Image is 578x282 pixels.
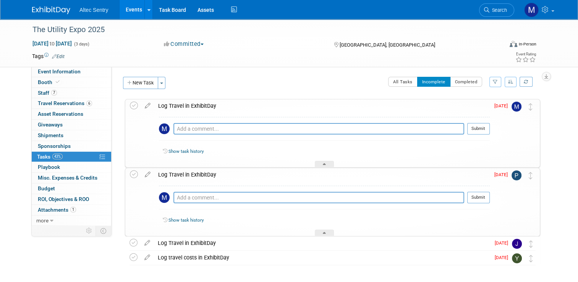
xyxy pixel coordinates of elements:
[32,52,65,60] td: Tags
[154,168,490,181] div: Log Travel in ExhibitDay
[86,100,92,106] span: 6
[495,240,512,246] span: [DATE]
[489,7,507,13] span: Search
[168,149,204,154] a: Show task history
[495,255,512,260] span: [DATE]
[529,172,533,179] i: Move task
[38,100,92,106] span: Travel Reservations
[161,40,207,48] button: Committed
[123,77,158,89] button: New Task
[49,41,56,47] span: to
[515,52,536,56] div: Event Rating
[529,255,533,262] i: Move task
[479,3,514,17] a: Search
[141,171,154,178] a: edit
[38,175,97,181] span: Misc. Expenses & Credits
[32,183,111,194] a: Budget
[70,207,76,212] span: 1
[73,42,89,47] span: (3 days)
[467,192,490,203] button: Submit
[52,154,63,159] span: 43%
[512,170,521,180] img: Phil Doud
[32,152,111,162] a: Tasks43%
[32,109,111,119] a: Asset Reservations
[168,217,204,223] a: Show task history
[417,77,450,87] button: Incomplete
[529,240,533,248] i: Move task
[494,172,512,177] span: [DATE]
[32,88,111,98] a: Staff7
[36,217,49,224] span: more
[37,154,63,160] span: Tasks
[32,40,72,47] span: [DATE] [DATE]
[38,122,63,128] span: Giveaways
[32,205,111,215] a: Attachments1
[32,173,111,183] a: Misc. Expenses & Credits
[38,207,76,213] span: Attachments
[141,254,154,261] a: edit
[32,130,111,141] a: Shipments
[32,66,111,77] a: Event Information
[38,90,57,96] span: Staff
[159,192,170,203] img: Madison White
[340,42,435,48] span: [GEOGRAPHIC_DATA], [GEOGRAPHIC_DATA]
[520,77,533,87] a: Refresh
[512,102,521,112] img: Madison White
[38,79,61,85] span: Booth
[32,120,111,130] a: Giveaways
[32,6,70,14] img: ExhibitDay
[512,239,522,249] img: Joshua Berry
[450,77,482,87] button: Completed
[462,40,536,51] div: Event Format
[52,54,65,59] a: Edit
[30,23,494,37] div: The Utility Expo 2025
[518,41,536,47] div: In-Person
[510,41,517,47] img: Format-Inperson.png
[79,7,108,13] span: Altec Sentry
[141,102,154,109] a: edit
[96,226,112,236] td: Toggle Event Tabs
[38,68,81,75] span: Event Information
[38,196,89,202] span: ROI, Objectives & ROO
[388,77,418,87] button: All Tasks
[524,3,539,17] img: Madison White
[154,251,490,264] div: Log travel costs in ExhibitDay
[512,253,522,263] img: Yolanda Kizzard
[159,123,170,134] img: Madison White
[154,99,490,112] div: Log Travel in ExhibitDay
[467,123,490,135] button: Submit
[38,164,60,170] span: Playbook
[529,103,533,110] i: Move task
[32,98,111,109] a: Travel Reservations6
[56,80,60,84] i: Booth reservation complete
[32,77,111,88] a: Booth
[141,240,154,246] a: edit
[38,111,83,117] span: Asset Reservations
[154,237,490,250] div: Log Travel in ExhibitDay
[494,103,512,109] span: [DATE]
[51,90,57,96] span: 7
[32,194,111,204] a: ROI, Objectives & ROO
[32,162,111,172] a: Playbook
[38,185,55,191] span: Budget
[83,226,96,236] td: Personalize Event Tab Strip
[32,216,111,226] a: more
[38,132,63,138] span: Shipments
[32,141,111,151] a: Sponsorships
[38,143,71,149] span: Sponsorships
